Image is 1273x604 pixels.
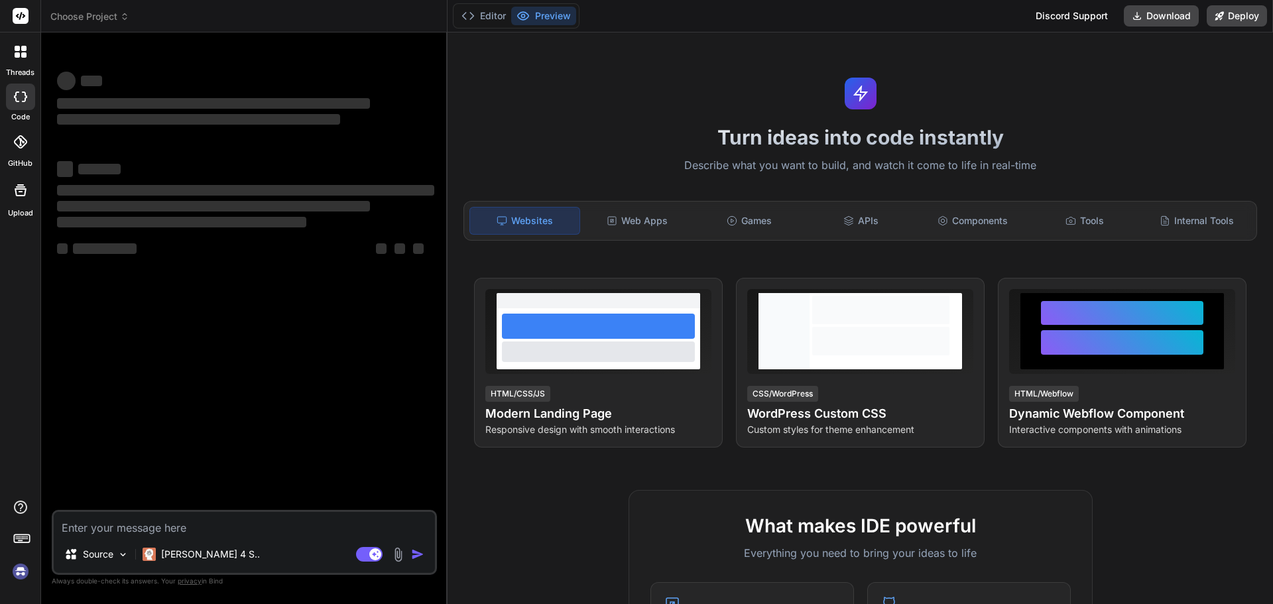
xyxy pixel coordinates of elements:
[1207,5,1267,27] button: Deploy
[1030,207,1140,235] div: Tools
[143,548,156,561] img: Claude 4 Sonnet
[57,243,68,254] span: ‌
[178,577,202,585] span: privacy
[650,545,1071,561] p: Everything you need to bring your ideas to life
[1009,386,1079,402] div: HTML/Webflow
[376,243,387,254] span: ‌
[73,243,137,254] span: ‌
[57,98,370,109] span: ‌
[918,207,1028,235] div: Components
[57,72,76,90] span: ‌
[57,161,73,177] span: ‌
[695,207,804,235] div: Games
[57,201,370,211] span: ‌
[413,243,424,254] span: ‌
[747,386,818,402] div: CSS/WordPress
[52,575,437,587] p: Always double-check its answers. Your in Bind
[11,111,30,123] label: code
[469,207,580,235] div: Websites
[57,217,306,227] span: ‌
[650,512,1071,540] h2: What makes IDE powerful
[456,7,511,25] button: Editor
[511,7,576,25] button: Preview
[1009,423,1235,436] p: Interactive components with animations
[485,386,550,402] div: HTML/CSS/JS
[394,243,405,254] span: ‌
[8,208,33,219] label: Upload
[455,125,1265,149] h1: Turn ideas into code instantly
[391,547,406,562] img: attachment
[50,10,129,23] span: Choose Project
[117,549,129,560] img: Pick Models
[485,423,711,436] p: Responsive design with smooth interactions
[485,404,711,423] h4: Modern Landing Page
[83,548,113,561] p: Source
[1009,404,1235,423] h4: Dynamic Webflow Component
[6,67,34,78] label: threads
[747,423,973,436] p: Custom styles for theme enhancement
[1124,5,1199,27] button: Download
[411,548,424,561] img: icon
[1142,207,1251,235] div: Internal Tools
[583,207,692,235] div: Web Apps
[9,560,32,583] img: signin
[161,548,260,561] p: [PERSON_NAME] 4 S..
[1028,5,1116,27] div: Discord Support
[57,185,434,196] span: ‌
[806,207,916,235] div: APIs
[81,76,102,86] span: ‌
[455,157,1265,174] p: Describe what you want to build, and watch it come to life in real-time
[747,404,973,423] h4: WordPress Custom CSS
[57,114,340,125] span: ‌
[8,158,32,169] label: GitHub
[78,164,121,174] span: ‌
